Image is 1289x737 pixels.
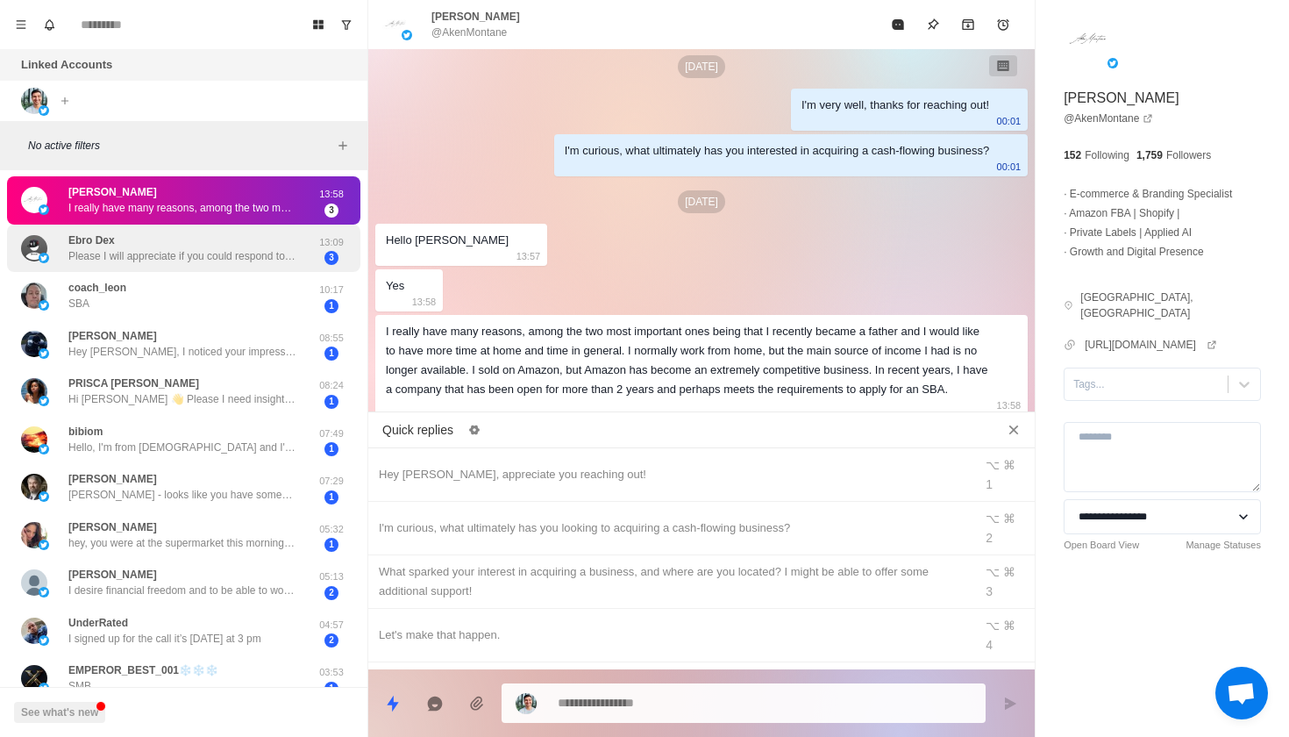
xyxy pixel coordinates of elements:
p: [DATE] [678,55,725,78]
div: Hello [PERSON_NAME] [386,231,509,250]
img: picture [39,444,49,454]
p: Followers [1166,147,1211,163]
p: EMPEROR_BEST_001❄️❄️❄️ [68,662,218,678]
span: 2 [324,633,338,648]
div: I'm very well, thanks for reaching out! [801,96,989,115]
img: picture [39,540,49,550]
img: picture [21,235,47,261]
p: UnderRated [68,615,128,631]
p: Linked Accounts [21,56,112,74]
p: 1,759 [1136,147,1163,163]
img: picture [21,378,47,404]
p: 07:49 [310,426,353,441]
p: 13:57 [516,247,541,266]
img: picture [21,569,47,596]
div: Yes [386,276,404,296]
img: picture [21,283,47,309]
p: [PERSON_NAME] [68,471,157,487]
p: Please I will appreciate if you could respond to my dms [68,248,296,264]
p: No active filters [28,138,332,154]
p: 152 [1064,147,1081,163]
p: 08:24 [310,378,353,393]
button: Add filters [332,135,353,156]
p: I signed up for the call it’s [DATE] at 3 pm [68,631,261,647]
img: picture [21,331,47,357]
img: picture [39,300,49,311]
p: Hey [PERSON_NAME], I noticed your impressive growth in acquiring and scaling businesses -- stella... [68,344,296,360]
img: picture [39,587,49,597]
div: ⌥ ⌘ 4 [986,616,1024,655]
button: Edit quick replies [460,416,488,444]
span: 1 [324,490,338,504]
p: 05:32 [310,522,353,537]
a: Open chat [1215,667,1268,719]
p: 03:53 [310,665,353,680]
p: [GEOGRAPHIC_DATA], [GEOGRAPHIC_DATA] [1080,290,1261,321]
div: ⌥ ⌘ 2 [986,509,1024,547]
p: 13:58 [997,396,1022,415]
img: picture [39,253,49,263]
p: [PERSON_NAME] - looks like you have someone attempting to ghost capture your account. It is benke... [68,487,296,503]
button: See what's new [14,702,105,723]
div: I really have many reasons, among the two most important ones being that I recently became a fath... [386,322,989,399]
p: [PERSON_NAME] [68,328,157,344]
button: Board View [304,11,332,39]
button: Reply with AI [417,686,452,721]
p: SMB [68,678,91,694]
button: Send message [993,686,1028,721]
span: 1 [324,442,338,456]
img: picture [402,30,412,40]
img: picture [21,522,47,548]
p: SBA [68,296,89,311]
img: picture [21,618,47,644]
div: ⌥ ⌘ 3 [986,562,1024,601]
p: [PERSON_NAME] [1064,88,1179,109]
a: Manage Statuses [1186,538,1261,553]
p: 08:55 [310,331,353,346]
div: I'm curious, what ultimately has you looking to acquiring a cash-flowing business? [379,519,963,538]
button: Notifications [35,11,63,39]
p: 05:13 [310,569,353,584]
button: Add media [459,686,495,721]
img: picture [21,88,47,114]
p: Hi [PERSON_NAME] 👋 Please I need insights on businesses, am an aspiring student and a business en... [68,391,296,407]
a: @AkenMontane [1064,111,1153,126]
button: Close quick replies [1000,416,1028,444]
span: 1 [324,299,338,313]
p: hey, you were at the supermarket this morning right? 😉 Anyway, my main acc s trippin can you mess... [68,535,296,551]
p: bibiom [68,424,103,440]
img: picture [39,491,49,502]
span: 1 [324,538,338,552]
p: PRISCA [PERSON_NAME] [68,376,199,391]
div: Let's make that happen. [379,626,963,645]
span: 2 [324,586,338,600]
p: [PERSON_NAME] [68,519,157,535]
span: 3 [324,204,338,218]
span: 1 [324,347,338,361]
p: Hello, I'm from [DEMOGRAPHIC_DATA] and I'm leaving the salaried job. [68,440,296,455]
button: Pin [915,7,951,42]
div: What sparked your interest in acquiring a business, and where are you located? I might be able to... [379,562,963,601]
button: Archive [951,7,986,42]
button: Add account [54,90,75,111]
p: 00:01 [997,157,1022,176]
span: 1 [324,395,338,409]
p: [PERSON_NAME] [68,567,157,583]
p: Quick replies [382,421,453,440]
img: picture [516,693,537,714]
img: picture [21,426,47,453]
img: picture [1064,14,1116,67]
p: I really have many reasons, among the two most important ones being that I recently became a fath... [68,200,296,216]
p: @AkenMontane [431,25,507,40]
img: picture [21,665,47,691]
p: Following [1085,147,1129,163]
button: Show unread conversations [332,11,360,39]
p: 13:58 [412,292,437,311]
img: picture [39,105,49,116]
img: picture [21,187,47,213]
a: Open Board View [1064,538,1139,553]
p: 13:09 [310,235,353,250]
p: [DATE] [678,190,725,213]
p: 13:58 [310,187,353,202]
p: 10:17 [310,283,353,297]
